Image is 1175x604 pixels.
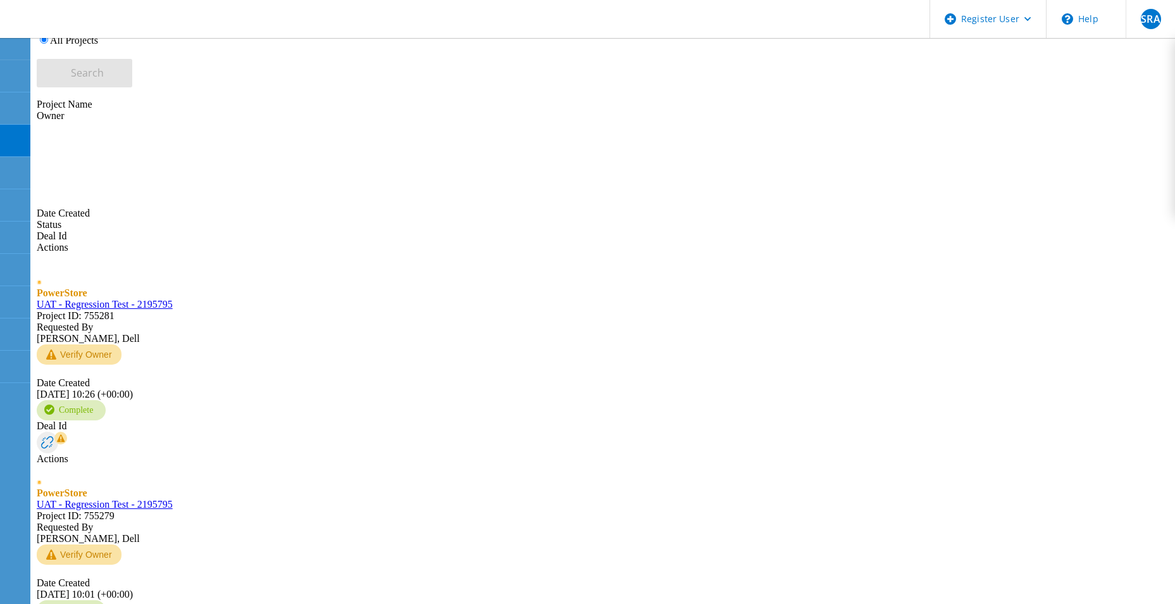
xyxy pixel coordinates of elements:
[37,377,1170,400] div: [DATE] 10:26 (+00:00)
[37,522,1170,533] div: Requested By
[37,219,1170,230] div: Status
[37,499,173,510] a: UAT - Regression Test - 2195795
[37,310,115,321] span: Project ID: 755281
[37,488,87,498] span: PowerStore
[50,35,98,46] label: All Projects
[37,420,1170,432] div: Deal Id
[37,400,106,420] div: Complete
[37,242,1170,253] div: Actions
[37,453,1170,465] div: Actions
[37,522,1170,544] div: [PERSON_NAME], Dell
[37,377,1170,389] div: Date Created
[37,287,87,298] span: PowerStore
[13,25,149,35] a: Live Optics Dashboard
[37,99,1170,110] div: Project Name
[37,59,132,87] button: Search
[71,66,104,80] span: Search
[37,344,121,365] button: Verify Owner
[37,510,115,521] span: Project ID: 755279
[1141,14,1160,24] span: SRA
[37,577,1170,589] div: Date Created
[37,230,1170,242] div: Deal Id
[37,122,1170,219] div: Date Created
[37,544,121,565] button: Verify Owner
[37,322,1170,333] div: Requested By
[37,110,1170,122] div: Owner
[37,299,173,310] a: UAT - Regression Test - 2195795
[1062,13,1073,25] svg: \n
[37,577,1170,600] div: [DATE] 10:01 (+00:00)
[37,322,1170,344] div: [PERSON_NAME], Dell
